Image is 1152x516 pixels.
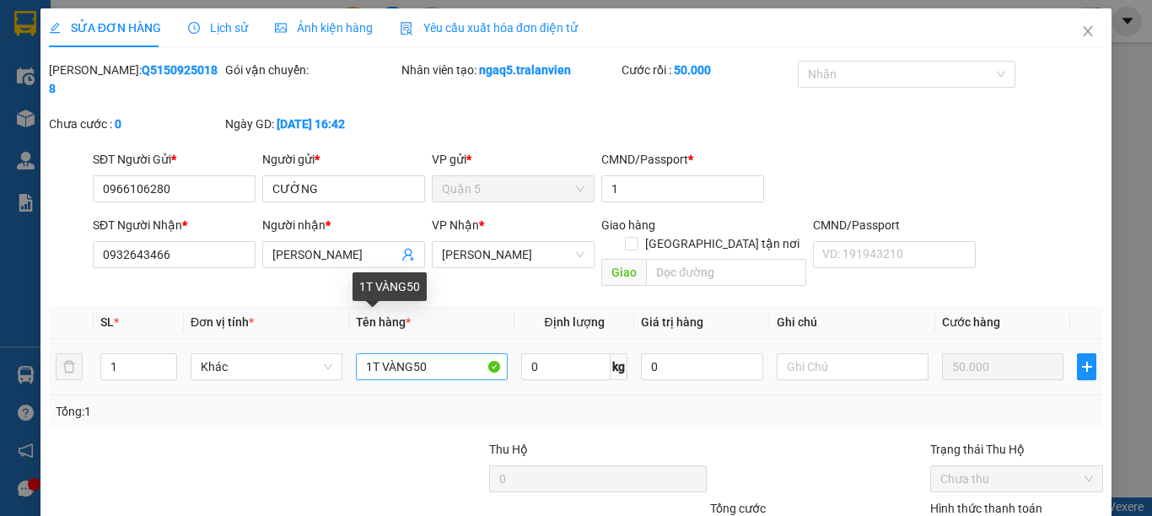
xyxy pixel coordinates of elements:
span: Ảnh kiện hàng [275,21,373,35]
button: plus [1077,353,1096,380]
div: VP gửi [432,150,595,169]
div: Người gửi [262,150,425,169]
div: Người nhận [262,216,425,234]
div: Tổng: 1 [56,402,446,421]
span: Khác [201,354,332,379]
input: Ghi Chú [777,353,929,380]
span: Cước hàng [942,315,1000,329]
span: close [1081,24,1095,38]
div: SĐT Người Nhận [93,216,256,234]
label: Hình thức thanh toán [930,502,1042,515]
span: [GEOGRAPHIC_DATA] tận nơi [638,234,806,253]
b: [DATE] 16:42 [277,117,345,131]
span: Quận 5 [442,176,584,202]
input: 0 [942,353,1063,380]
span: Thu Hộ [489,443,528,456]
div: Trạng thái Thu Hộ [930,440,1103,459]
b: 0 [115,117,121,131]
span: Chưa thu [940,466,1093,492]
span: Yêu cầu xuất hóa đơn điện tử [400,21,578,35]
span: Tổng cước [710,502,766,515]
div: CMND/Passport [813,216,976,234]
div: Gói vận chuyển: [225,61,398,79]
span: Lịch sử [188,21,248,35]
button: delete [56,353,83,380]
span: Lê Hồng Phong [442,242,584,267]
div: 1T VÀNG50 [353,272,427,301]
div: Chưa cước : [49,115,222,133]
span: Giao [601,259,646,286]
div: Cước rồi : [622,61,794,79]
span: edit [49,22,61,34]
b: ngaq5.tralanvien [479,63,571,77]
span: picture [275,22,287,34]
div: Nhân viên tạo: [401,61,618,79]
b: 50.000 [674,63,711,77]
span: SL [100,315,114,329]
input: Dọc đường [646,259,806,286]
span: Đơn vị tính [191,315,254,329]
span: Giao hàng [601,218,655,232]
span: user-add [401,248,415,261]
div: CMND/Passport [601,150,764,169]
span: Tên hàng [356,315,411,329]
div: SĐT Người Gửi [93,150,256,169]
div: [PERSON_NAME]: [49,61,222,98]
th: Ghi chú [770,306,935,339]
span: kg [611,353,627,380]
span: Giá trị hàng [641,315,703,329]
span: Định lượng [544,315,604,329]
span: clock-circle [188,22,200,34]
span: SỬA ĐƠN HÀNG [49,21,161,35]
div: Ngày GD: [225,115,398,133]
span: plus [1078,360,1095,374]
img: icon [400,22,413,35]
button: Close [1064,8,1112,56]
input: VD: Bàn, Ghế [356,353,508,380]
span: VP Nhận [432,218,479,232]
